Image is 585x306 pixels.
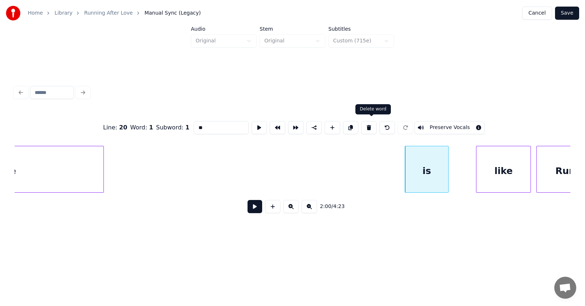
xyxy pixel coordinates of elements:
div: Open chat [554,277,576,299]
span: 1 [149,124,153,131]
label: Subtitles [328,26,394,31]
button: Save [555,7,579,20]
div: / [320,203,337,210]
div: Line : [103,123,127,132]
label: Audio [191,26,257,31]
div: Subword : [156,123,189,132]
label: Stem [260,26,325,31]
button: Toggle [415,121,485,134]
span: 4:23 [333,203,344,210]
button: Cancel [522,7,552,20]
a: Running After Love [84,10,133,17]
span: 2:00 [320,203,331,210]
span: 20 [119,124,127,131]
a: Home [28,10,43,17]
span: Manual Sync (Legacy) [144,10,201,17]
div: Word : [130,123,153,132]
img: youka [6,6,20,20]
div: Delete word [360,106,386,112]
span: 1 [185,124,189,131]
nav: breadcrumb [28,10,201,17]
a: Library [54,10,72,17]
